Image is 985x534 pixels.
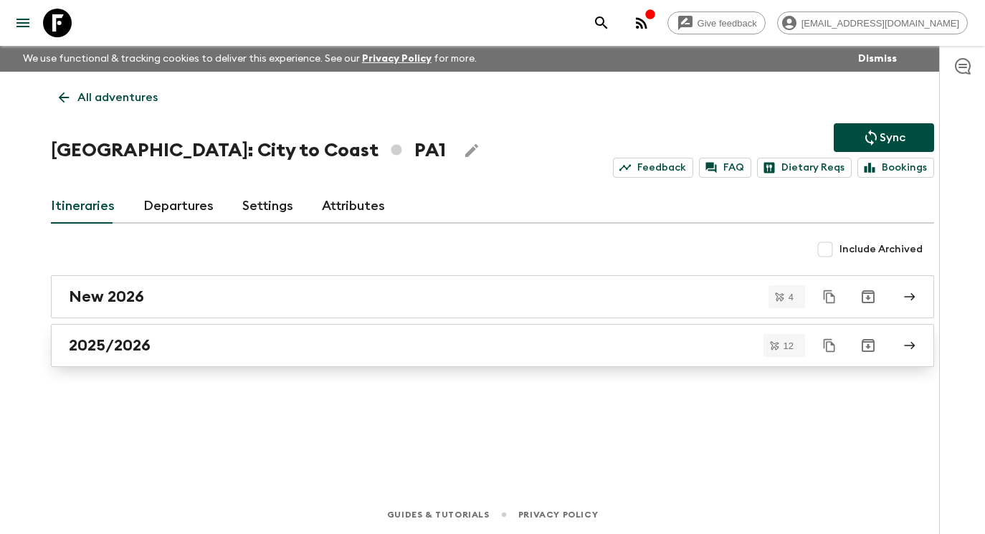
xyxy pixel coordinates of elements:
[699,158,751,178] a: FAQ
[775,341,802,351] span: 12
[51,324,934,367] a: 2025/2026
[9,9,37,37] button: menu
[857,158,934,178] a: Bookings
[880,129,905,146] p: Sync
[834,123,934,152] button: Sync adventure departures to the booking engine
[817,284,842,310] button: Duplicate
[51,189,115,224] a: Itineraries
[855,49,900,69] button: Dismiss
[518,507,598,523] a: Privacy Policy
[667,11,766,34] a: Give feedback
[17,46,482,72] p: We use functional & tracking cookies to deliver this experience. See our for more.
[51,275,934,318] a: New 2026
[387,507,490,523] a: Guides & Tutorials
[757,158,852,178] a: Dietary Reqs
[362,54,432,64] a: Privacy Policy
[51,83,166,112] a: All adventures
[780,292,802,302] span: 4
[242,189,293,224] a: Settings
[817,333,842,358] button: Duplicate
[777,11,968,34] div: [EMAIL_ADDRESS][DOMAIN_NAME]
[69,336,151,355] h2: 2025/2026
[613,158,693,178] a: Feedback
[457,136,486,165] button: Edit Adventure Title
[322,189,385,224] a: Attributes
[794,18,967,29] span: [EMAIL_ADDRESS][DOMAIN_NAME]
[587,9,616,37] button: search adventures
[69,287,144,306] h2: New 2026
[143,189,214,224] a: Departures
[690,18,765,29] span: Give feedback
[51,136,446,165] h1: [GEOGRAPHIC_DATA]: City to Coast PA1
[854,331,882,360] button: Archive
[839,242,923,257] span: Include Archived
[77,89,158,106] p: All adventures
[854,282,882,311] button: Archive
